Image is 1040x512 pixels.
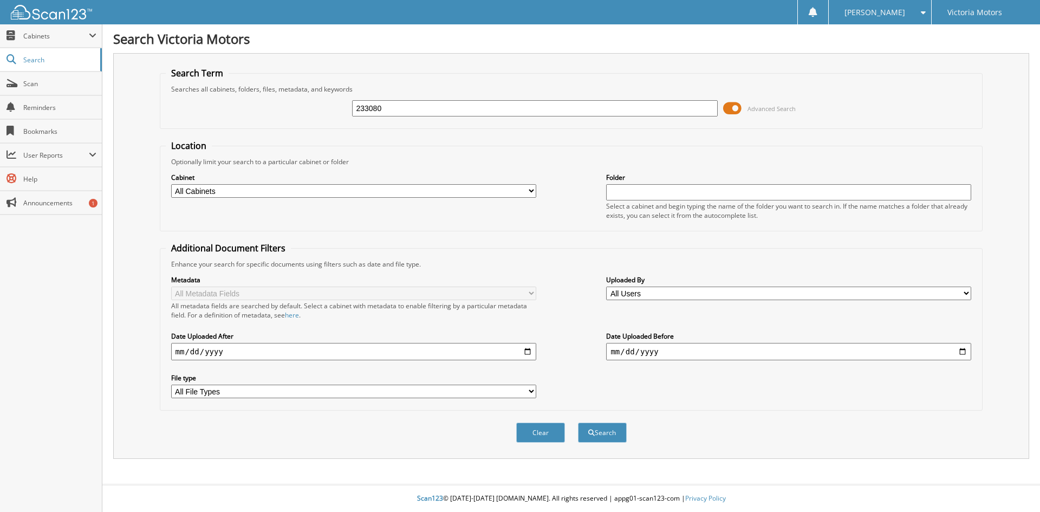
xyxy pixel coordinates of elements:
[89,199,97,208] div: 1
[171,301,536,320] div: All metadata fields are searched by default. Select a cabinet with metadata to enable filtering b...
[166,140,212,152] legend: Location
[23,127,96,136] span: Bookmarks
[747,105,796,113] span: Advanced Search
[23,79,96,88] span: Scan
[516,423,565,443] button: Clear
[417,494,443,503] span: Scan123
[23,55,95,64] span: Search
[171,275,536,284] label: Metadata
[113,30,1029,48] h1: Search Victoria Motors
[23,151,89,160] span: User Reports
[102,485,1040,512] div: © [DATE]-[DATE] [DOMAIN_NAME]. All rights reserved | appg01-scan123-com |
[578,423,627,443] button: Search
[166,157,977,166] div: Optionally limit your search to a particular cabinet or folder
[606,343,971,360] input: end
[171,332,536,341] label: Date Uploaded After
[166,85,977,94] div: Searches all cabinets, folders, files, metadata, and keywords
[166,67,229,79] legend: Search Term
[685,494,726,503] a: Privacy Policy
[23,174,96,184] span: Help
[606,275,971,284] label: Uploaded By
[606,173,971,182] label: Folder
[166,260,977,269] div: Enhance your search for specific documents using filters such as date and file type.
[166,242,291,254] legend: Additional Document Filters
[171,373,536,383] label: File type
[23,31,89,41] span: Cabinets
[844,9,905,16] span: [PERSON_NAME]
[23,103,96,112] span: Reminders
[606,202,971,220] div: Select a cabinet and begin typing the name of the folder you want to search in. If the name match...
[11,5,92,20] img: scan123-logo-white.svg
[285,310,299,320] a: here
[606,332,971,341] label: Date Uploaded Before
[23,198,96,208] span: Announcements
[947,9,1002,16] span: Victoria Motors
[171,343,536,360] input: start
[171,173,536,182] label: Cabinet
